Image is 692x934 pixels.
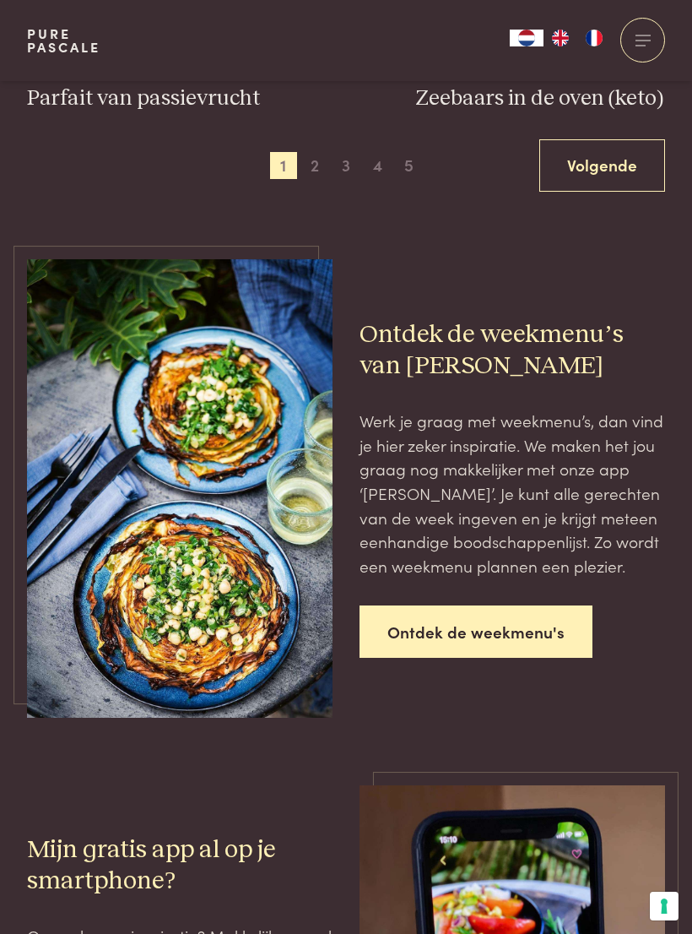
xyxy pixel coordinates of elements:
[301,152,328,179] span: 2
[27,259,332,718] img: DSC08593
[360,409,665,578] p: Werk je graag met weekmenu’s, dan vind je hier zeker inspiratie. We maken het jou graag nog makke...
[510,30,611,46] aside: Language selected: Nederlands
[360,319,665,382] h2: Ontdek de weekmenu’s van [PERSON_NAME]
[27,85,388,112] h3: Parfait van passievrucht
[543,30,577,46] a: EN
[395,152,422,179] span: 5
[332,152,360,179] span: 3
[27,834,332,897] h2: Mijn gratis app al op je smartphone?
[510,30,543,46] div: Language
[543,30,611,46] ul: Language list
[510,30,543,46] a: NL
[415,85,666,112] h3: Zeebaars in de oven (keto)
[364,152,391,179] span: 4
[577,30,611,46] a: FR
[270,152,297,179] span: 1
[360,605,592,659] a: Ontdek de weekmenu's
[539,139,665,193] a: Volgende
[650,892,678,920] button: Uw voorkeuren voor toestemming voor trackingtechnologieën
[27,27,100,54] a: PurePascale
